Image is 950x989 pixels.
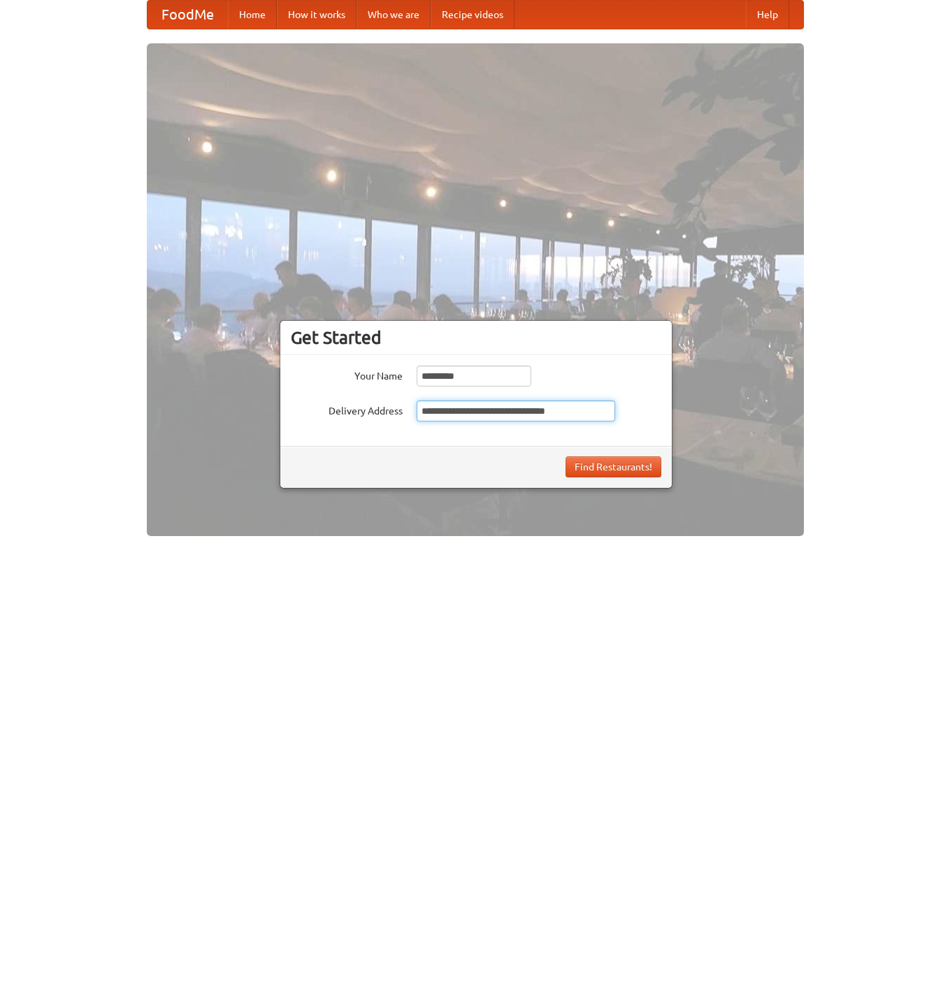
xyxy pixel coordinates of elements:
button: Find Restaurants! [566,456,661,477]
label: Your Name [291,366,403,383]
a: Help [746,1,789,29]
a: Who we are [357,1,431,29]
a: FoodMe [147,1,228,29]
a: How it works [277,1,357,29]
h3: Get Started [291,327,661,348]
a: Home [228,1,277,29]
a: Recipe videos [431,1,514,29]
label: Delivery Address [291,400,403,418]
